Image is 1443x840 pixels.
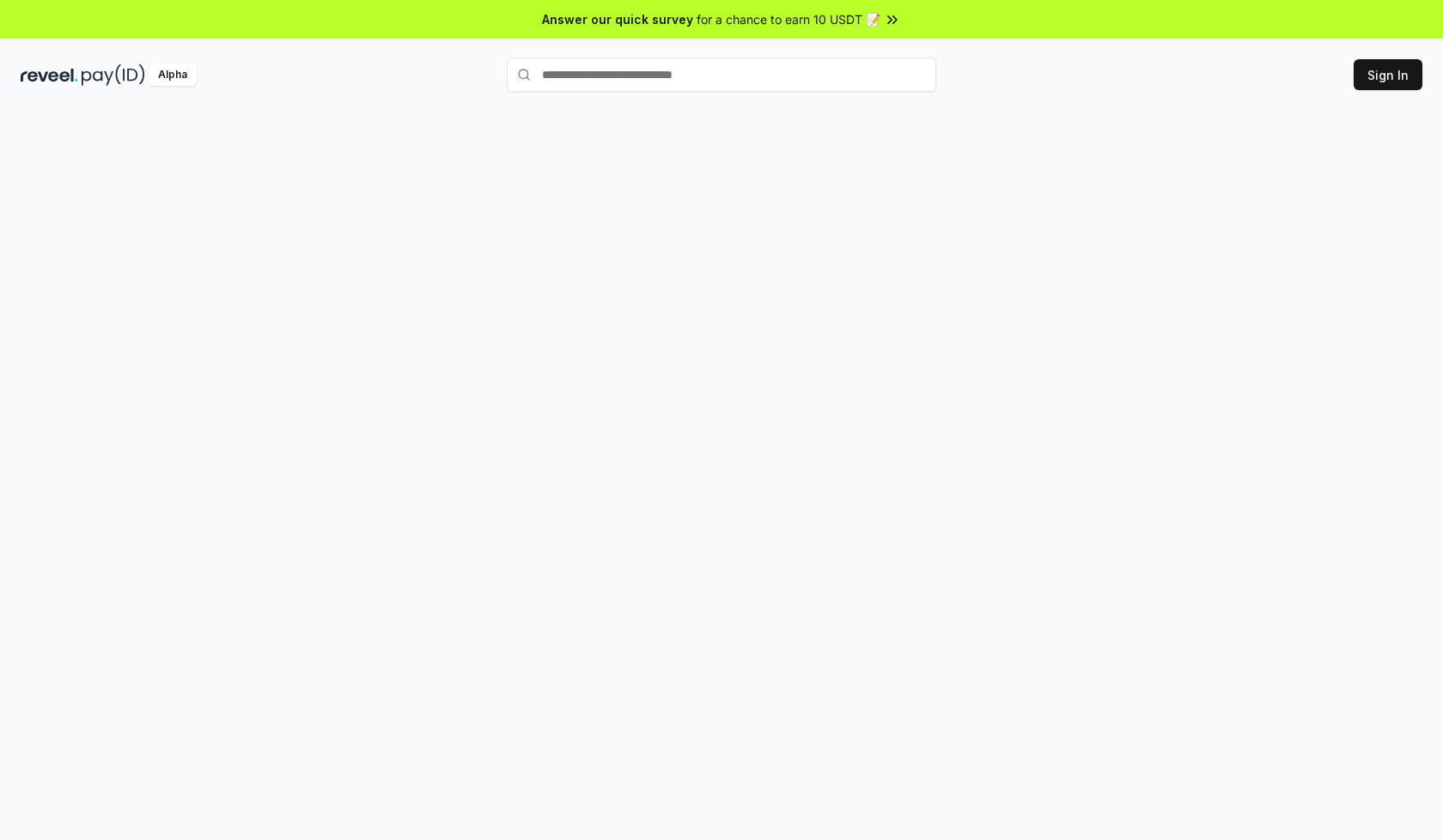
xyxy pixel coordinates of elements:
[542,10,693,28] span: Answer our quick survey
[82,64,145,86] img: pay_id
[697,10,880,28] span: for a chance to earn 10 USDT 📝
[1354,59,1422,90] button: Sign In
[21,64,78,86] img: reveel_dark
[149,64,197,86] div: Alpha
